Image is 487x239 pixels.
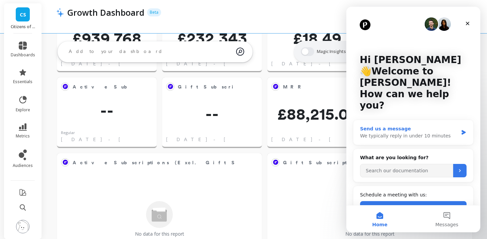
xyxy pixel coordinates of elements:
[67,7,144,18] p: Growth Dashboard
[166,136,266,143] span: [DATE] - [DATE]
[61,136,160,143] span: [DATE] - [DATE]
[73,159,289,166] span: Active Subscriptions (Excl. Gift Subscriptions)
[13,163,33,168] span: audiences
[135,231,184,237] span: No data for this report
[16,133,30,139] span: metrics
[73,83,289,91] span: Active Subscriptions (Excl. Gift Subscriptions)
[267,30,367,46] span: £18.49
[345,231,395,237] span: No data for this report
[11,24,35,29] p: Citizens of Soil
[56,8,64,17] img: header icon
[73,82,131,92] span: Active Subscriptions (Excl. Gift Subscriptions)
[13,79,32,84] span: essentials
[57,103,157,119] span: --
[346,7,480,232] iframe: Intercom live chat
[162,30,262,46] span: £232,343
[283,82,342,92] span: MRR
[147,8,161,16] p: Beta
[283,83,305,91] span: MRR
[317,48,347,55] span: Magic Insights
[162,106,262,122] span: --
[283,158,447,167] span: Gift Subscriptions
[73,158,236,167] span: Active Subscriptions (Excl. Gift Subscriptions)
[16,107,30,113] span: explore
[61,130,75,136] div: Regular
[267,106,367,122] span: £88,215.05
[271,60,371,67] span: [DATE] - [DATE]
[271,136,371,143] span: [DATE] - [DATE]
[16,220,29,233] img: profile picture
[178,82,236,92] span: Gift Subscriptions
[20,11,26,18] span: CS
[236,43,244,61] img: magic search icon
[57,30,157,46] span: £939,768
[178,83,259,91] span: Gift Subscriptions
[283,159,364,166] span: Gift Subscriptions
[11,52,35,58] span: dashboards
